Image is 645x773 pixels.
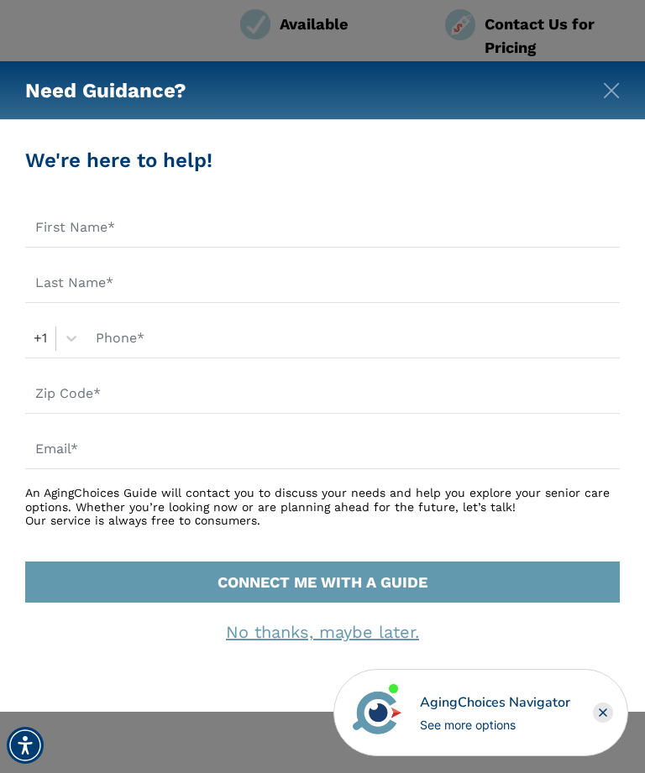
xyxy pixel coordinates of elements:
[603,79,620,96] button: Close
[7,727,44,764] div: Accessibility Menu
[226,622,419,642] a: No thanks, maybe later.
[25,486,620,528] div: An AgingChoices Guide will contact you to discuss your needs and help you explore your senior car...
[25,264,620,303] input: Last Name*
[420,692,570,713] div: AgingChoices Navigator
[593,702,613,723] div: Close
[86,320,620,358] input: Phone*
[420,716,570,734] div: See more options
[25,431,620,469] input: Email*
[25,61,186,120] h5: Need Guidance?
[349,684,406,741] img: avatar
[25,145,620,175] div: We're here to help!
[25,375,620,414] input: Zip Code*
[25,561,620,603] button: CONNECT ME WITH A GUIDE
[25,209,620,248] input: First Name*
[603,82,620,99] img: modal-close.svg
